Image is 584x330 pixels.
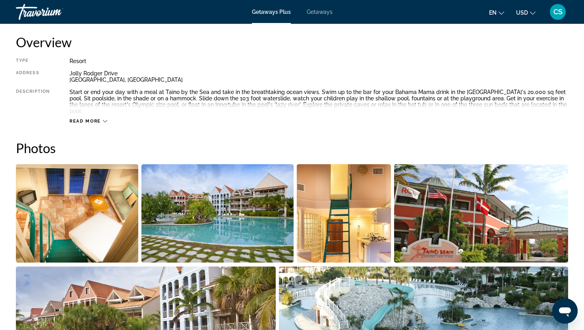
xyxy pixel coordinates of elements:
[16,89,50,114] div: Description
[141,164,294,263] button: Open full-screen image slider
[307,9,333,15] a: Getaways
[252,9,291,15] a: Getaways Plus
[516,7,536,18] button: Change currency
[16,34,568,50] h2: Overview
[70,70,568,83] div: Jolly Rodger Drive [GEOGRAPHIC_DATA], [GEOGRAPHIC_DATA]
[489,10,497,16] span: en
[516,10,528,16] span: USD
[547,4,568,20] button: User Menu
[16,164,138,263] button: Open full-screen image slider
[16,2,95,22] a: Travorium
[16,58,50,64] div: Type
[489,7,504,18] button: Change language
[553,8,563,16] span: CS
[70,89,568,114] div: Start or end your day with a meal at Taino by the Sea and take in the breathtaking ocean views. S...
[16,140,568,156] h2: Photos
[552,298,578,324] iframe: Button to launch messaging window
[16,70,50,83] div: Address
[70,58,568,64] div: Resort
[70,119,101,124] span: Read more
[297,164,391,263] button: Open full-screen image slider
[394,164,568,263] button: Open full-screen image slider
[70,118,107,124] button: Read more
